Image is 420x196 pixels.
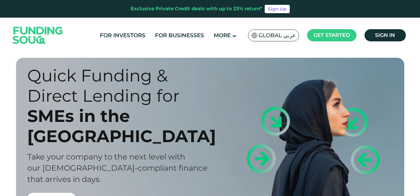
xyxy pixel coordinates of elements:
[27,106,221,146] div: SMEs in the [GEOGRAPHIC_DATA]
[153,30,206,41] a: For Businesses
[313,32,350,38] span: Get started
[375,32,395,38] span: Sign in
[364,29,406,41] a: Sign in
[259,32,296,39] span: Global عربي
[252,33,257,38] img: SA Flag
[6,19,69,52] img: Logo
[27,65,221,106] div: Quick Funding & Direct Lending for
[131,5,262,13] div: Exclusive Private Credit deals with up to 23% return*
[27,152,208,184] span: Take your company to the next level with our [DEMOGRAPHIC_DATA]-compliant finance that arrives in...
[265,5,290,13] a: Sign Up
[214,32,231,38] span: More
[98,30,147,41] a: For Investors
